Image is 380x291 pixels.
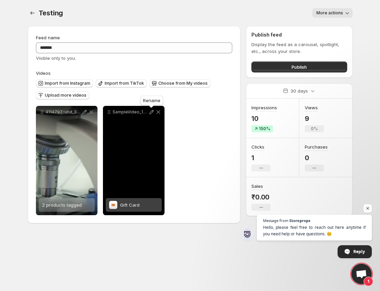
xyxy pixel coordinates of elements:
[251,154,271,162] p: 1
[291,64,307,70] span: Publish
[311,126,318,131] span: 0%
[251,104,277,111] h3: Impressions
[312,8,353,18] button: More actions
[28,8,37,18] button: Settings
[36,55,76,61] span: Visible only to you.
[289,219,310,222] span: Storeprops
[109,201,117,209] img: Gift Card
[45,93,87,98] span: Upload more videos
[259,126,270,131] span: 150%
[263,219,288,222] span: Message from
[45,81,90,86] span: Import from Instagram
[251,143,264,150] h3: Clicks
[36,35,60,40] span: Feed name
[305,143,328,150] h3: Purchases
[351,264,372,284] div: Open chat
[251,193,271,201] p: ₹0.00
[251,31,347,38] h2: Publish feed
[36,70,51,76] span: Videos
[36,91,89,99] button: Upload more videos
[316,10,343,16] span: More actions
[113,109,148,115] p: SampleVideo_1280x720_5mb
[103,106,165,215] div: SampleVideo_1280x720_5mbGift CardGift Card
[36,79,93,87] button: Import from Instagram
[96,79,147,87] button: Import from TikTok
[290,87,308,94] p: 30 days
[36,106,97,215] div: 4114797-uhd_3840_2160_25fps2 products tagged
[305,104,318,111] h3: Views
[364,277,373,286] span: 1
[105,81,144,86] span: Import from TikTok
[305,114,324,123] p: 9
[251,183,263,190] h3: Sales
[251,114,277,123] p: 10
[39,9,63,17] span: Testing
[251,41,347,55] p: Display the feed as a carousel, spotlight, etc., across your store.
[305,154,328,162] p: 0
[45,109,81,115] p: 4114797-uhd_3840_2160_25fps
[263,224,366,237] span: Hello, please feel free to reach out here anytime if you need help or have questions. 😊
[353,246,365,258] span: Reply
[251,61,347,72] button: Publish
[120,202,140,208] span: Gift Card
[158,81,208,86] span: Choose from My videos
[149,79,210,87] button: Choose from My videos
[42,202,82,208] span: 2 products tagged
